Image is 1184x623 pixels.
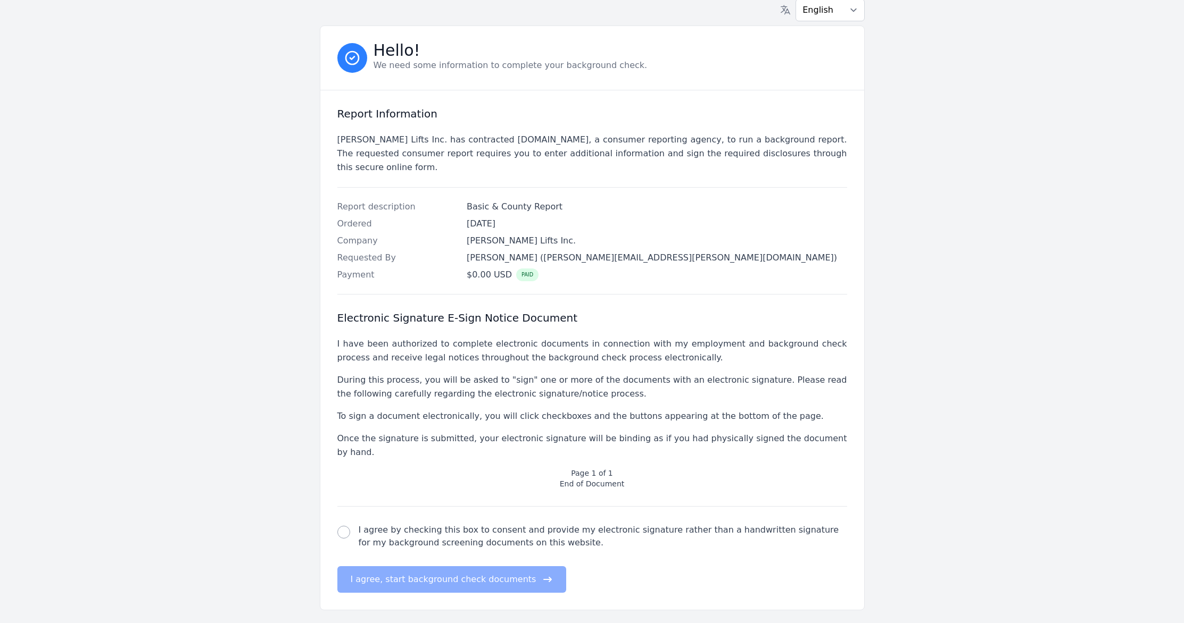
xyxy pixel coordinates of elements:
[374,59,648,72] p: We need some information to complete your background check.
[359,524,847,549] label: I agree by checking this box to consent and provide my electronic signature rather than a handwri...
[337,337,847,365] p: I have been authorized to complete electronic documents in connection with my employment and back...
[467,234,847,247] dd: [PERSON_NAME] Lifts Inc.
[516,268,539,281] span: PAID
[337,200,459,213] dt: Report description
[374,44,648,57] h3: Hello!
[337,107,847,120] h3: Report Information
[337,468,847,489] p: Page 1 of 1 End of Document
[337,409,847,423] p: To sign a document electronically, you will click checkboxes and the buttons appearing at the bot...
[337,234,459,247] dt: Company
[467,251,847,264] dd: [PERSON_NAME] ([PERSON_NAME][EMAIL_ADDRESS][PERSON_NAME][DOMAIN_NAME])
[337,268,459,281] dt: Payment
[467,268,539,281] div: $0.00 USD
[337,217,459,230] dt: Ordered
[337,251,459,264] dt: Requested By
[467,200,847,213] dd: Basic & County Report
[337,432,847,459] p: Once the signature is submitted, your electronic signature will be binding as if you had physical...
[337,311,847,324] h3: Electronic Signature E-Sign Notice Document
[467,217,847,230] dd: [DATE]
[337,133,847,174] p: [PERSON_NAME] Lifts Inc. has contracted [DOMAIN_NAME], a consumer reporting agency, to run a back...
[337,566,567,593] button: I agree, start background check documents
[337,373,847,401] p: During this process, you will be asked to "sign" one or more of the documents with an electronic ...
